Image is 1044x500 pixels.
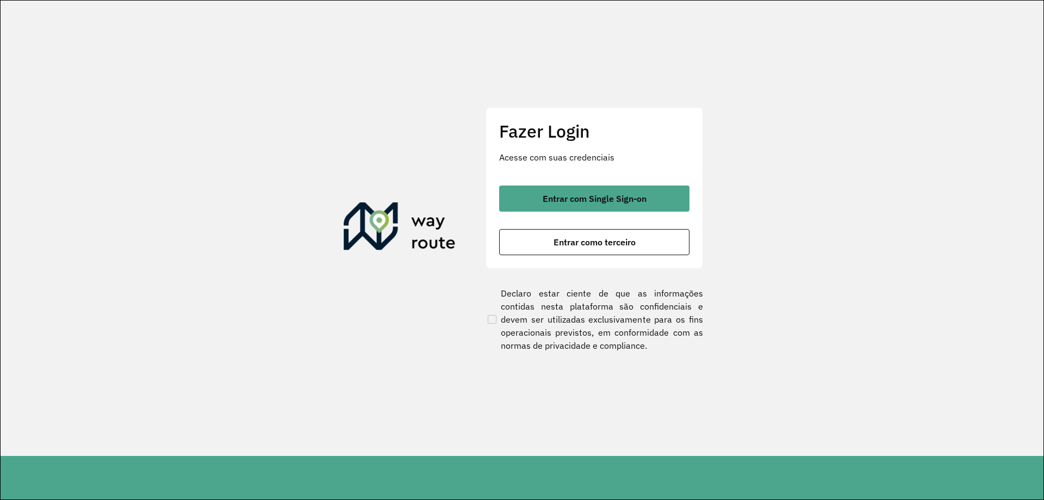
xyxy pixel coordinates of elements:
button: button [499,186,689,212]
h2: Fazer Login [499,121,689,141]
p: Acesse com suas credenciais [499,151,689,164]
img: Roteirizador AmbevTech [344,202,456,255]
span: Entrar como terceiro [554,238,636,246]
label: Declaro estar ciente de que as informações contidas nesta plataforma são confidenciais e devem se... [486,287,703,352]
button: button [499,229,689,255]
span: Entrar com Single Sign-on [543,194,647,203]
